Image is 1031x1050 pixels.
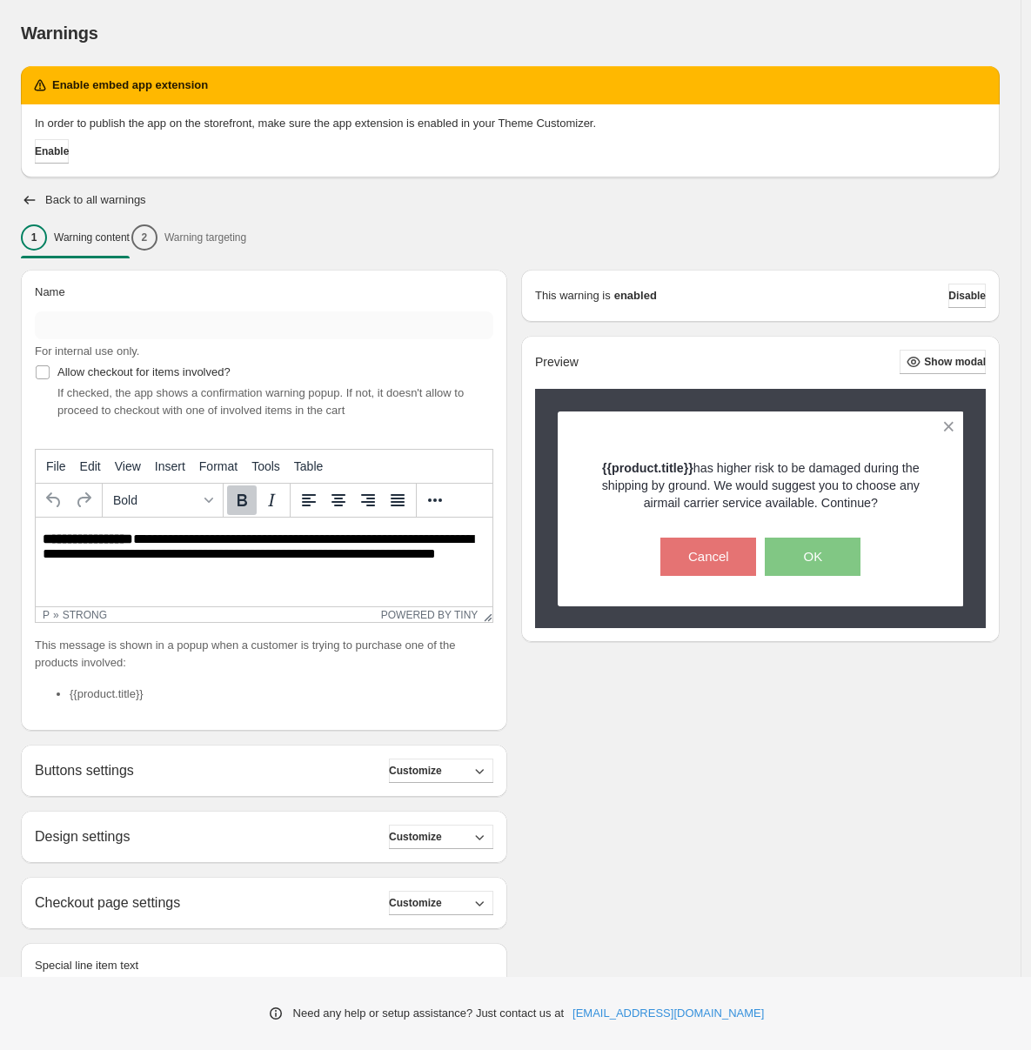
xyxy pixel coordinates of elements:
[53,609,59,621] div: »
[251,459,280,473] span: Tools
[420,485,450,515] button: More...
[35,139,69,164] button: Enable
[383,485,412,515] button: Justify
[43,609,50,621] div: p
[389,764,442,778] span: Customize
[948,289,986,303] span: Disable
[115,459,141,473] span: View
[69,485,98,515] button: Redo
[35,762,134,779] h2: Buttons settings
[389,891,493,915] button: Customize
[57,386,464,417] span: If checked, the app shows a confirmation warning popup. If not, it doesn't allow to proceed to ch...
[389,825,493,849] button: Customize
[257,485,286,515] button: Italic
[389,830,442,844] span: Customize
[324,485,353,515] button: Align center
[948,284,986,308] button: Disable
[113,493,198,507] span: Bold
[924,355,986,369] span: Show modal
[602,461,693,475] strong: {{product.title}}
[35,959,138,972] span: Special line item text
[35,828,130,845] h2: Design settings
[660,538,756,576] button: Cancel
[35,637,493,672] p: This message is shown in a popup when a customer is trying to purchase one of the products involved:
[106,485,219,515] button: Formats
[63,609,107,621] div: strong
[35,144,69,158] span: Enable
[294,485,324,515] button: Align left
[155,459,185,473] span: Insert
[45,193,146,207] h2: Back to all warnings
[39,485,69,515] button: Undo
[35,894,180,911] h2: Checkout page settings
[21,23,98,43] span: Warnings
[478,607,492,622] div: Resize
[35,115,986,132] p: In order to publish the app on the storefront, make sure the app extension is enabled in your The...
[54,231,130,244] p: Warning content
[46,459,66,473] span: File
[389,896,442,910] span: Customize
[294,459,323,473] span: Table
[80,459,101,473] span: Edit
[21,224,47,251] div: 1
[70,686,493,703] li: {{product.title}}
[35,344,139,358] span: For internal use only.
[535,287,611,304] p: This warning is
[535,355,579,370] h2: Preview
[765,538,860,576] button: OK
[36,518,492,606] iframe: Rich Text Area
[900,350,986,374] button: Show modal
[381,609,479,621] a: Powered by Tiny
[199,459,238,473] span: Format
[353,485,383,515] button: Align right
[227,485,257,515] button: Bold
[35,285,65,298] span: Name
[21,219,130,256] button: 1Warning content
[389,759,493,783] button: Customize
[572,1005,764,1022] a: [EMAIL_ADDRESS][DOMAIN_NAME]
[588,459,934,512] p: has higher risk to be damaged during the shipping by ground. We would suggest you to choose any a...
[52,77,208,94] h2: Enable embed app extension
[614,287,657,304] strong: enabled
[57,365,231,378] span: Allow checkout for items involved?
